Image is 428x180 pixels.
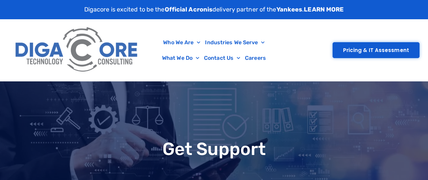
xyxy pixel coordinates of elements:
[145,35,283,66] nav: Menu
[84,5,344,14] p: Digacore is excited to be the delivery partner of the .
[165,6,213,13] strong: Official Acronis
[12,23,142,78] img: Digacore Logo
[3,140,425,158] h1: Get Support
[161,35,203,50] a: Who We Are
[160,50,202,66] a: What We Do
[304,6,344,13] a: LEARN MORE
[333,42,420,58] a: Pricing & IT Assessment
[202,50,243,66] a: Contact Us
[243,50,268,66] a: Careers
[343,48,409,53] span: Pricing & IT Assessment
[203,35,267,50] a: Industries We Serve
[276,6,302,13] strong: Yankees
